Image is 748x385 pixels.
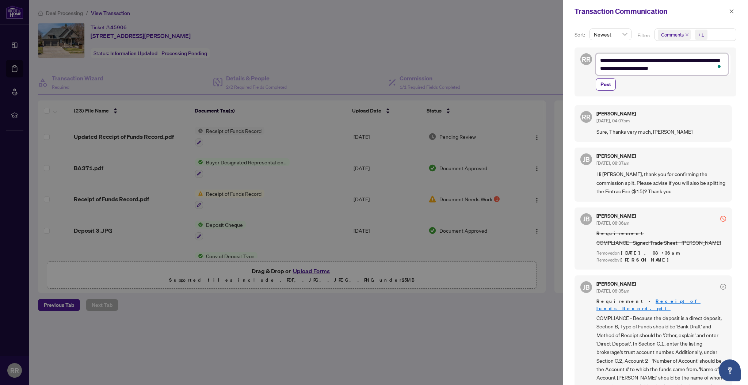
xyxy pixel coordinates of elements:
textarea: To enrich screen reader interactions, please activate Accessibility in Grammarly extension settings [596,53,728,75]
span: RR [582,54,591,64]
span: COMPLIANCE - Signed Trade Sheet - [PERSON_NAME] [596,239,726,247]
span: [PERSON_NAME] [621,257,673,263]
p: Sort: [575,31,587,39]
span: check-circle [720,284,726,290]
span: Requirement - [596,298,726,312]
button: Open asap [719,359,741,381]
span: [DATE], 08:35am [596,288,629,294]
span: close [729,9,734,14]
h5: [PERSON_NAME] [596,281,636,286]
span: Post [600,79,611,90]
span: JB [583,214,590,224]
h5: [PERSON_NAME] [596,111,636,116]
span: Sure, Thanks very much, [PERSON_NAME] [596,127,726,136]
div: +1 [698,31,704,38]
div: Removed by [596,257,726,264]
span: [DATE], 04:07pm [596,118,630,123]
span: close [685,33,689,37]
span: stop [720,216,726,222]
span: Requirement [596,230,726,237]
span: JB [583,154,590,164]
span: Comments [658,30,691,40]
span: RR [582,112,591,122]
p: Filter: [637,31,651,39]
button: Post [596,78,616,91]
a: Receipt of Funds Record.pdf [596,298,701,312]
span: [DATE], 08:36am [621,250,681,256]
span: Newest [594,29,627,40]
span: JB [583,282,590,292]
span: [DATE], 08:37am [596,160,629,166]
h5: [PERSON_NAME] [596,153,636,159]
div: Transaction Communication [575,6,727,17]
span: [DATE], 08:36am [596,220,629,226]
span: Comments [661,31,684,38]
h5: [PERSON_NAME] [596,213,636,218]
div: Removed on [596,250,726,257]
span: Hi [PERSON_NAME], thank you for confirming the commission split. Please advise if you will also b... [596,170,726,195]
